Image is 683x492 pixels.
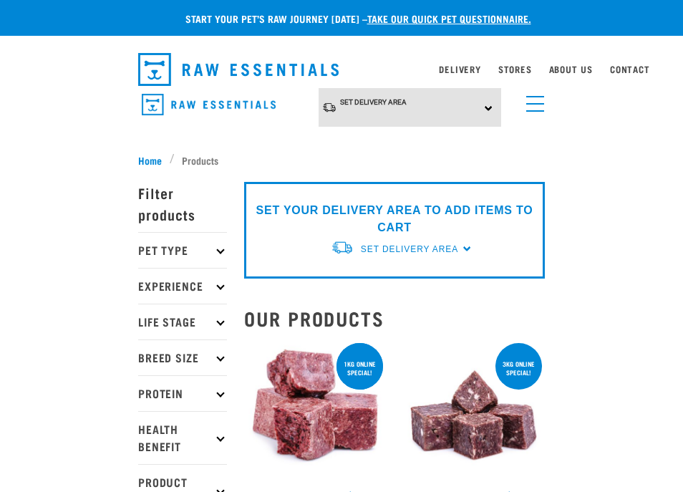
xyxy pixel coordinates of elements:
[244,307,545,329] h2: Our Products
[519,87,545,113] a: menu
[138,339,227,375] p: Breed Size
[244,340,386,482] img: 1077 Wild Goat Mince 01
[610,67,650,72] a: Contact
[138,304,227,339] p: Life Stage
[322,102,336,113] img: van-moving.png
[138,153,170,168] a: Home
[138,268,227,304] p: Experience
[142,94,276,116] img: Raw Essentials Logo
[138,375,227,411] p: Protein
[138,232,227,268] p: Pet Type
[361,244,458,254] span: Set Delivery Area
[367,16,531,21] a: take our quick pet questionnaire.
[403,340,545,482] img: 1175 Rabbit Heart Tripe Mix 01
[138,411,227,464] p: Health Benefit
[439,67,480,72] a: Delivery
[127,47,556,92] nav: dropdown navigation
[255,202,534,236] p: SET YOUR DELIVERY AREA TO ADD ITEMS TO CART
[138,53,339,86] img: Raw Essentials Logo
[138,175,227,232] p: Filter products
[495,353,542,383] div: 3kg online special!
[138,153,162,168] span: Home
[340,98,407,106] span: Set Delivery Area
[498,67,532,72] a: Stores
[138,153,545,168] nav: breadcrumbs
[331,240,354,255] img: van-moving.png
[336,353,383,383] div: 1kg online special!
[549,67,593,72] a: About Us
